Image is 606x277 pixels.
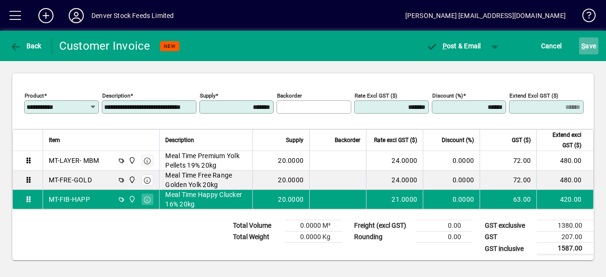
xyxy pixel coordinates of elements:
[536,190,593,209] td: 420.00
[374,135,417,145] span: Rate excl GST ($)
[442,135,474,145] span: Discount (%)
[480,243,537,255] td: GST inclusive
[228,220,285,232] td: Total Volume
[49,175,92,185] div: MT-FRE-GOLD
[285,220,342,232] td: 0.0000 M³
[537,243,594,255] td: 1587.00
[423,170,480,190] td: 0.0000
[480,190,536,209] td: 63.00
[537,220,594,232] td: 1380.00
[480,170,536,190] td: 72.00
[10,42,42,50] span: Back
[575,2,594,33] a: Knowledge Base
[539,37,564,54] button: Cancel
[278,175,303,185] span: 20.0000
[49,156,99,165] div: MT-LAYER- MBM
[285,232,342,243] td: 0.0000 Kg
[372,156,417,165] div: 24.0000
[581,38,596,54] span: ave
[537,232,594,243] td: 207.00
[277,92,302,99] mat-label: Backorder
[579,37,598,54] button: Save
[59,38,151,54] div: Customer Invoice
[91,8,174,23] div: Denver Stock Feeds Limited
[164,43,176,49] span: NEW
[200,92,215,99] mat-label: Supply
[423,190,480,209] td: 0.0000
[126,175,137,185] span: DENVER STOCKFEEDS LTD
[102,92,130,99] mat-label: Description
[372,175,417,185] div: 24.0000
[372,195,417,204] div: 21.0000
[581,42,585,50] span: S
[355,92,397,99] mat-label: Rate excl GST ($)
[49,135,60,145] span: Item
[286,135,303,145] span: Supply
[349,220,416,232] td: Freight (excl GST)
[509,92,558,99] mat-label: Extend excl GST ($)
[25,92,44,99] mat-label: Product
[423,151,480,170] td: 0.0000
[543,130,581,151] span: Extend excl GST ($)
[278,195,303,204] span: 20.0000
[536,170,593,190] td: 480.00
[536,151,593,170] td: 480.00
[480,220,537,232] td: GST exclusive
[416,220,472,232] td: 0.00
[49,195,90,204] div: MT-FIB-HAPP
[165,135,194,145] span: Description
[335,135,360,145] span: Backorder
[165,190,247,209] span: Meal Time Happy Clucker 16% 20kg
[480,232,537,243] td: GST
[278,156,303,165] span: 20.0000
[480,151,536,170] td: 72.00
[443,42,447,50] span: P
[349,232,416,243] td: Rounding
[432,92,463,99] mat-label: Discount (%)
[31,7,61,24] button: Add
[126,194,137,205] span: DENVER STOCKFEEDS LTD
[512,135,531,145] span: GST ($)
[165,151,247,170] span: Meal Time Premium Yolk Pellets 19% 20kg
[61,7,91,24] button: Profile
[126,155,137,166] span: DENVER STOCKFEEDS LTD
[228,232,285,243] td: Total Weight
[541,38,562,54] span: Cancel
[405,8,566,23] div: [PERSON_NAME] [EMAIL_ADDRESS][DOMAIN_NAME]
[8,37,44,54] button: Back
[421,37,486,54] button: Post & Email
[165,170,247,189] span: Meal Time Free Range Golden Yolk 20kg
[416,232,472,243] td: 0.00
[426,42,481,50] span: ost & Email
